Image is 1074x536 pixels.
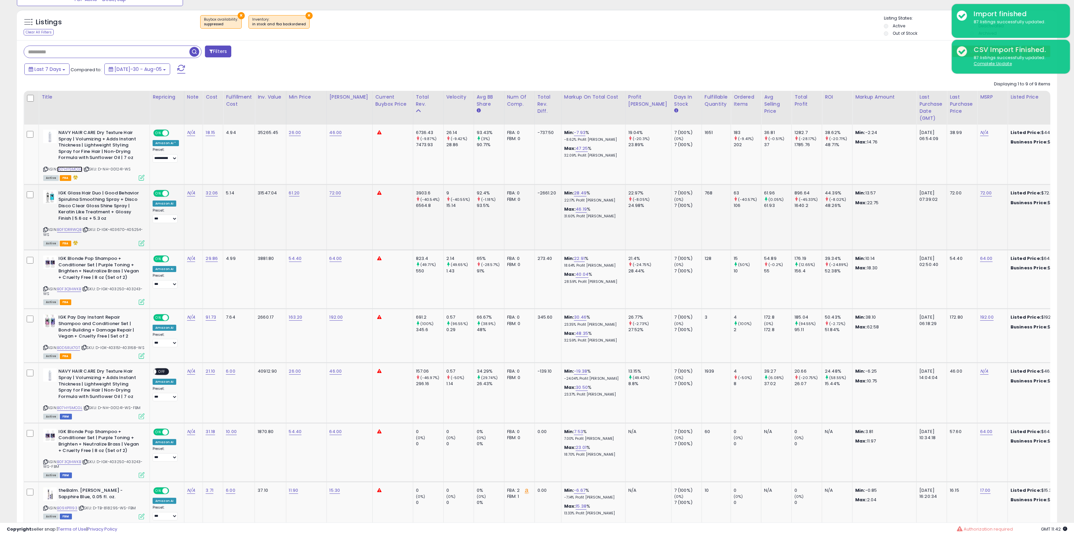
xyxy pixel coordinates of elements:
[628,203,671,209] div: 24.98%
[825,203,852,209] div: 48.26%
[507,130,529,136] div: FBA: 0
[794,256,822,262] div: 176.19
[538,93,558,115] div: Total Rev. Diff.
[187,129,195,136] a: N/A
[674,136,684,141] small: (0%)
[799,262,815,267] small: (12.65%)
[114,66,162,73] span: [DATE]-30 - Aug-05
[576,206,587,213] a: 46.19
[764,142,791,148] div: 37
[855,265,911,271] p: 18.30
[980,428,993,435] a: 64.00
[734,130,761,136] div: 183
[980,314,994,321] a: 192.00
[969,55,1065,67] div: 87 listings successfully updated.
[204,17,238,27] span: Buybox availability :
[446,203,474,209] div: 15.14
[168,191,179,196] span: OFF
[734,190,761,196] div: 63
[884,15,1057,22] p: Listing States:
[420,262,436,267] small: (49.71%)
[57,459,81,465] a: B0F3Q1HWKB
[1011,190,1041,196] b: Listed Price:
[799,197,818,202] small: (-45.33%)
[187,190,195,196] a: N/A
[446,93,471,101] div: Velocity
[60,175,71,181] span: FBA
[153,148,179,163] div: Preset:
[330,93,370,101] div: [PERSON_NAME]
[564,130,620,142] div: %
[674,142,702,148] div: 7 (100%)
[446,256,474,262] div: 2.14
[674,256,702,262] div: 7 (100%)
[855,255,865,262] strong: Min:
[768,262,783,267] small: (-0.2%)
[206,368,215,375] a: 21.10
[564,137,620,142] p: -8.62% Profit [PERSON_NAME]
[153,140,179,146] div: Amazon AI *
[538,130,556,136] div: -737.50
[855,139,911,145] p: 14.76
[57,505,77,511] a: B09XP11193
[980,93,1005,101] div: MSRP
[855,93,914,101] div: Markup Amount
[1011,265,1048,271] b: Business Price:
[206,487,213,494] a: 3.71
[1011,130,1067,136] div: $44.43
[564,145,620,158] div: %
[289,129,301,136] a: 26.00
[825,190,852,196] div: 44.39%
[855,265,867,271] strong: Max:
[576,503,586,510] a: 15.38
[206,428,215,435] a: 31.18
[153,93,181,101] div: Repricing
[43,299,59,305] span: All listings currently available for purchase on Amazon
[58,256,140,282] b: IGK Blonde Pop Shampoo + Conditioner Set | Purple Toning + Brighten + Neutralize Brass | Vegan + ...
[87,526,117,532] a: Privacy Policy
[794,203,822,209] div: 1640.2
[628,142,671,148] div: 23.89%
[289,190,300,196] a: 61.20
[258,93,283,101] div: Inv. value
[507,196,529,203] div: FBM: 0
[416,203,443,209] div: 6564.8
[289,314,303,321] a: 163.20
[330,314,343,321] a: 192.00
[71,66,102,73] span: Compared to:
[829,262,848,267] small: (-24.89%)
[416,256,443,262] div: 823.4
[994,81,1050,87] div: Displaying 1 to 9 of 9 items
[564,190,620,203] div: %
[446,130,474,136] div: 26.14
[564,153,620,158] p: 32.09% Profit [PERSON_NAME]
[705,130,726,136] div: 1651
[855,190,911,196] p: 13.57
[919,256,942,268] div: [DATE] 02:50:40
[950,93,974,115] div: Last Purchase Price
[204,22,238,27] div: suppressed
[574,368,587,375] a: -19.38
[564,129,574,136] b: Min:
[977,91,1008,125] th: CSV column name: cust_attr_1_MSRP
[628,130,671,136] div: 19.04%
[829,136,847,141] small: (-20.71%)
[855,199,867,206] strong: Max:
[416,268,443,274] div: 550
[633,136,650,141] small: (-20.3%)
[980,368,988,375] a: N/A
[794,268,822,274] div: 156.4
[633,197,650,202] small: (-8.05%)
[258,256,281,262] div: 3881.80
[481,197,496,202] small: (-1.18%)
[576,444,586,451] a: 23.01
[451,262,468,267] small: (49.65%)
[825,93,849,101] div: ROI
[764,130,791,136] div: 36.81
[705,93,728,108] div: Fulfillable Quantity
[950,256,972,262] div: 54.40
[36,18,62,27] h5: Listings
[507,256,529,262] div: FBA: 0
[799,136,816,141] small: (-28.17%)
[674,190,702,196] div: 7 (100%)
